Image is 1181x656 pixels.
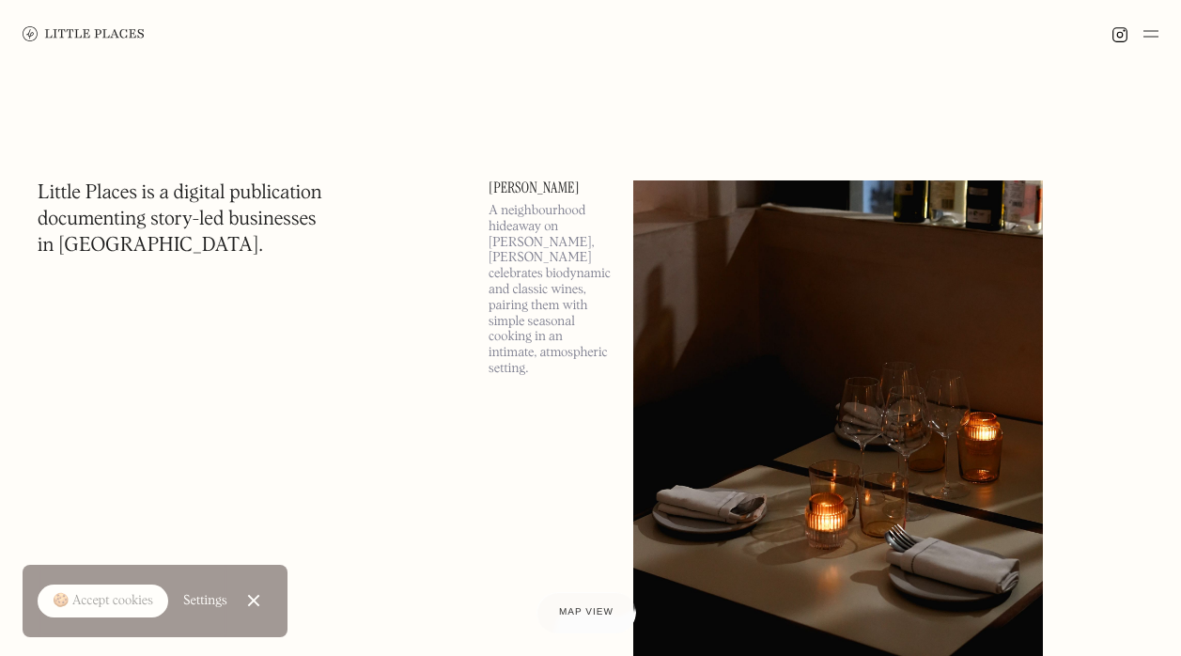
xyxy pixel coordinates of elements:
div: Close Cookie Popup [253,601,254,601]
div: Settings [183,594,227,607]
a: [PERSON_NAME] [489,180,611,195]
a: 🍪 Accept cookies [38,585,168,618]
a: Map view [536,592,636,633]
a: Settings [183,580,227,622]
div: 🍪 Accept cookies [53,592,153,611]
h1: Little Places is a digital publication documenting story-led businesses in [GEOGRAPHIC_DATA]. [38,180,322,259]
p: A neighbourhood hideaway on [PERSON_NAME], [PERSON_NAME] celebrates biodynamic and classic wines,... [489,203,611,377]
span: Map view [559,607,614,617]
a: Close Cookie Popup [235,582,272,619]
